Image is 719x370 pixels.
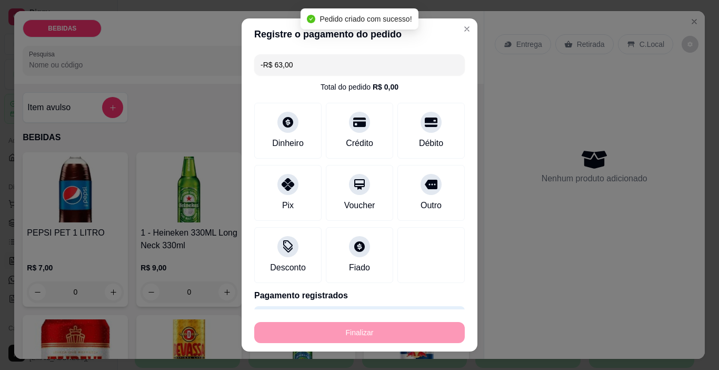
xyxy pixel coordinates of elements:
[242,18,477,50] header: Registre o pagamento do pedido
[349,261,370,274] div: Fiado
[344,199,375,212] div: Voucher
[458,21,475,37] button: Close
[419,137,443,150] div: Débito
[307,15,315,23] span: check-circle
[282,199,294,212] div: Pix
[346,137,373,150] div: Crédito
[261,54,458,75] input: Ex.: hambúrguer de cordeiro
[321,82,398,92] div: Total do pedido
[373,82,398,92] div: R$ 0,00
[254,289,465,302] p: Pagamento registrados
[421,199,442,212] div: Outro
[270,261,306,274] div: Desconto
[319,15,412,23] span: Pedido criado com sucesso!
[272,137,304,150] div: Dinheiro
